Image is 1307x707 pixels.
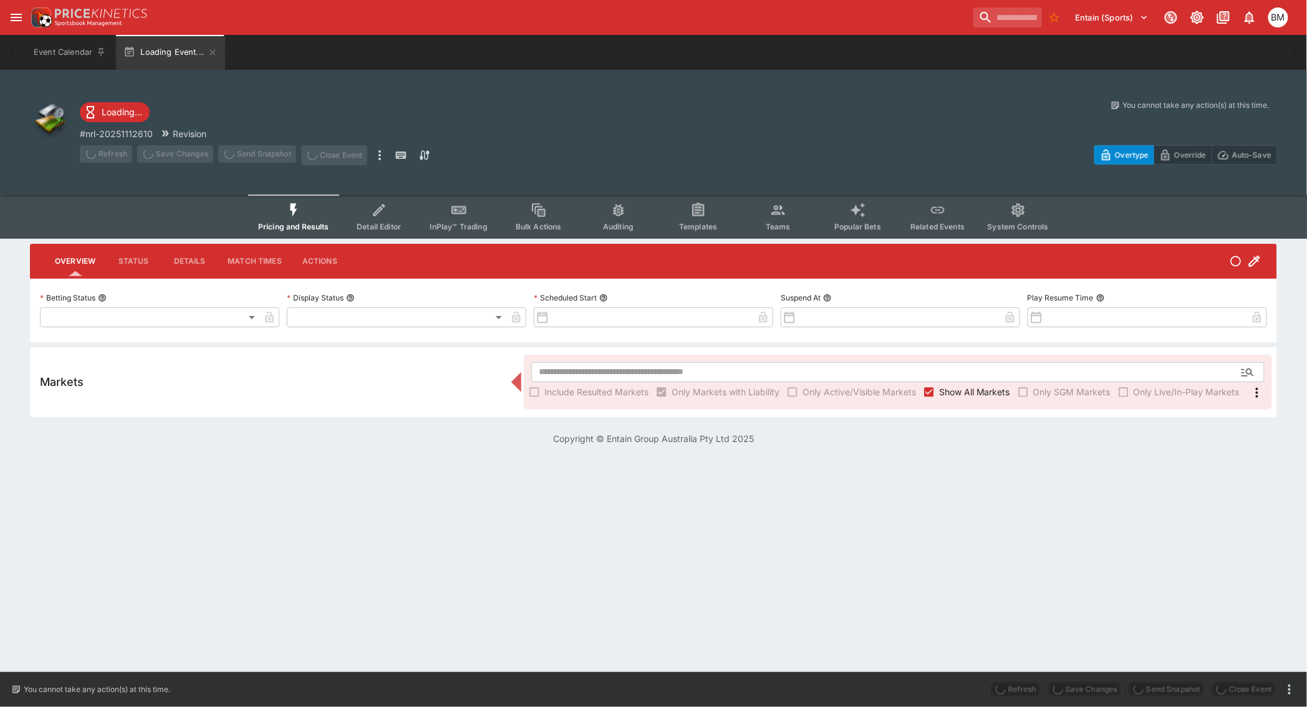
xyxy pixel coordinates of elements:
p: Revision [173,127,206,140]
p: Betting Status [40,292,95,303]
button: Match Times [218,246,292,276]
button: Documentation [1212,6,1235,29]
p: Auto-Save [1232,148,1271,161]
button: Open [1237,361,1259,383]
button: Toggle light/dark mode [1186,6,1208,29]
img: Sportsbook Management [55,21,122,26]
button: Status [105,246,162,276]
div: Event type filters [248,195,1059,239]
p: You cannot take any action(s) at this time. [1123,100,1270,111]
span: Templates [679,222,717,231]
span: System Controls [988,222,1049,231]
button: Details [162,246,218,276]
svg: More [1250,385,1265,400]
span: Teams [766,222,791,231]
span: Only Live/In-Play Markets [1134,385,1240,398]
button: Betting Status [98,294,107,302]
button: BJ Martin [1265,4,1292,31]
span: Auditing [603,222,634,231]
button: more [372,145,387,165]
p: Loading... [102,105,142,118]
img: other.png [30,100,70,140]
p: Scheduled Start [534,292,597,303]
img: PriceKinetics [55,9,147,18]
span: Bulk Actions [516,222,562,231]
button: more [1282,682,1297,697]
span: InPlay™ Trading [430,222,488,231]
span: Include Resulted Markets [544,385,649,398]
button: Display Status [346,294,355,302]
button: Override [1154,145,1212,165]
p: You cannot take any action(s) at this time. [24,684,170,695]
p: Play Resume Time [1028,292,1094,303]
span: Popular Bets [834,222,881,231]
button: Actions [292,246,348,276]
span: Only Active/Visible Markets [803,385,916,398]
button: Select Tenant [1068,7,1156,27]
button: Notifications [1238,6,1261,29]
p: Override [1174,148,1206,161]
span: Pricing and Results [258,222,329,231]
button: Event Calendar [26,35,113,70]
button: Scheduled Start [599,294,608,302]
span: Only SGM Markets [1033,385,1111,398]
button: Auto-Save [1212,145,1277,165]
button: Overtype [1094,145,1154,165]
h5: Markets [40,375,84,389]
button: Overview [45,246,105,276]
span: Only Markets with Liability [672,385,779,398]
span: Show All Markets [939,385,1010,398]
input: search [973,7,1042,27]
p: Display Status [287,292,344,303]
p: Copy To Clipboard [80,127,153,140]
button: No Bookmarks [1044,7,1064,27]
p: Overtype [1115,148,1149,161]
button: Connected to PK [1160,6,1182,29]
img: PriceKinetics Logo [27,5,52,30]
button: Loading Event... [116,35,225,70]
span: Related Events [910,222,965,231]
p: Suspend At [781,292,821,303]
button: Play Resume Time [1096,294,1105,302]
button: Suspend At [823,294,832,302]
div: Start From [1094,145,1277,165]
button: open drawer [5,6,27,29]
div: BJ Martin [1268,7,1288,27]
span: Detail Editor [357,222,401,231]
